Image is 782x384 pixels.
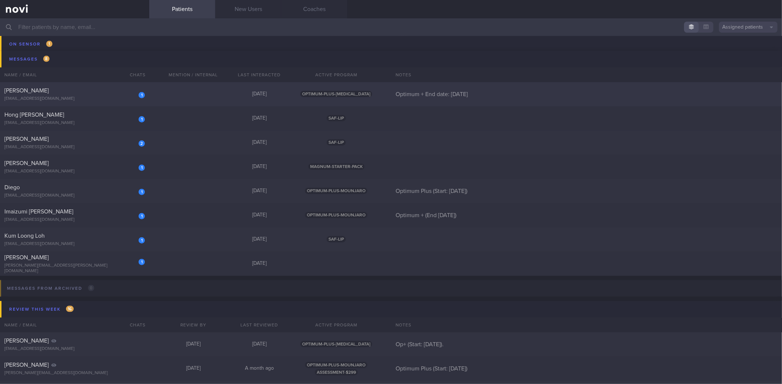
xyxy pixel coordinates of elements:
[305,362,367,368] span: OPTIMUM-PLUS-MOUNJARO
[88,285,94,291] span: 0
[4,255,49,260] span: [PERSON_NAME]
[292,67,380,82] div: Active Program
[226,365,292,372] div: A month ago
[226,115,292,122] div: [DATE]
[43,56,49,62] span: 8
[4,169,145,174] div: [EMAIL_ADDRESS][DOMAIN_NAME]
[226,67,292,82] div: Last Interacted
[226,236,292,243] div: [DATE]
[4,120,145,126] div: [EMAIL_ADDRESS][DOMAIN_NAME]
[391,91,782,98] div: Optimum + End date: [DATE]
[120,318,149,332] div: Chats
[4,184,20,190] span: Diego
[4,36,145,42] div: [PERSON_NAME][EMAIL_ADDRESS][DOMAIN_NAME]
[315,369,358,376] span: ASSESSMENT-$299
[7,304,76,314] div: Review this week
[308,164,364,170] span: MAGNUM-STARTER-PACK
[226,91,292,98] div: [DATE]
[314,32,328,40] div: 0
[391,67,782,82] div: Notes
[4,96,145,102] div: [EMAIL_ADDRESS][DOMAIN_NAME]
[4,217,145,223] div: [EMAIL_ADDRESS][DOMAIN_NAME]
[391,212,782,219] div: Optimum + (End [DATE])
[345,32,359,40] div: 0
[391,341,782,348] div: Op+ (Start: [DATE]).
[292,318,380,332] div: Active Program
[139,213,145,219] div: 1
[160,318,226,332] div: Review By
[4,193,145,198] div: [EMAIL_ADDRESS][DOMAIN_NAME]
[160,341,226,348] div: [DATE]
[391,318,782,332] div: Notes
[139,259,145,265] div: 1
[4,88,49,94] span: [PERSON_NAME]
[4,362,49,368] span: [PERSON_NAME]
[4,209,73,215] span: Imaizumi [PERSON_NAME]
[139,140,145,147] div: 2
[226,260,292,267] div: [DATE]
[226,164,292,170] div: [DATE]
[300,91,372,97] span: OPTIMUM-PLUS-[MEDICAL_DATA]
[4,160,49,166] span: [PERSON_NAME]
[66,306,74,312] span: 16
[4,263,145,274] div: [PERSON_NAME][EMAIL_ADDRESS][PERSON_NAME][DOMAIN_NAME]
[120,67,149,82] div: Chats
[391,365,782,372] div: Optimum Plus (Start: [DATE])
[160,67,226,82] div: Mention / Internal
[139,165,145,171] div: 1
[300,341,372,347] span: OPTIMUM-PLUS-[MEDICAL_DATA]
[330,32,343,40] div: 100
[4,346,145,352] div: [EMAIL_ADDRESS][DOMAIN_NAME]
[4,145,145,150] div: [EMAIL_ADDRESS][DOMAIN_NAME]
[139,189,145,195] div: 1
[327,236,346,242] span: SAF-LIP
[305,188,367,194] span: OPTIMUM-PLUS-MOUNJARO
[339,34,342,39] sub: %
[4,338,49,344] span: [PERSON_NAME]
[226,139,292,146] div: [DATE]
[391,187,782,195] div: Optimum Plus (Start: [DATE])
[139,92,145,98] div: 1
[4,136,49,142] span: [PERSON_NAME]
[4,112,64,118] span: Hong [PERSON_NAME]
[327,115,346,121] span: SAF-LIP
[719,22,778,33] button: Assigned patients
[305,212,367,218] span: OPTIMUM-PLUS-MOUNJARO
[226,212,292,219] div: [DATE]
[139,237,145,244] div: 1
[355,34,358,38] sub: %
[7,54,51,64] div: Messages
[4,241,145,247] div: [EMAIL_ADDRESS][DOMAIN_NAME]
[226,341,292,348] div: [DATE]
[5,284,96,293] div: Messages from Archived
[139,116,145,122] div: 1
[226,318,292,332] div: Last Reviewed
[4,370,145,376] div: [PERSON_NAME][EMAIL_ADDRESS][DOMAIN_NAME]
[317,34,320,38] sub: %
[160,365,226,372] div: [DATE]
[4,233,45,239] span: Kum Loong Loh
[327,139,346,146] span: SAF-LIP
[226,188,292,194] div: [DATE]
